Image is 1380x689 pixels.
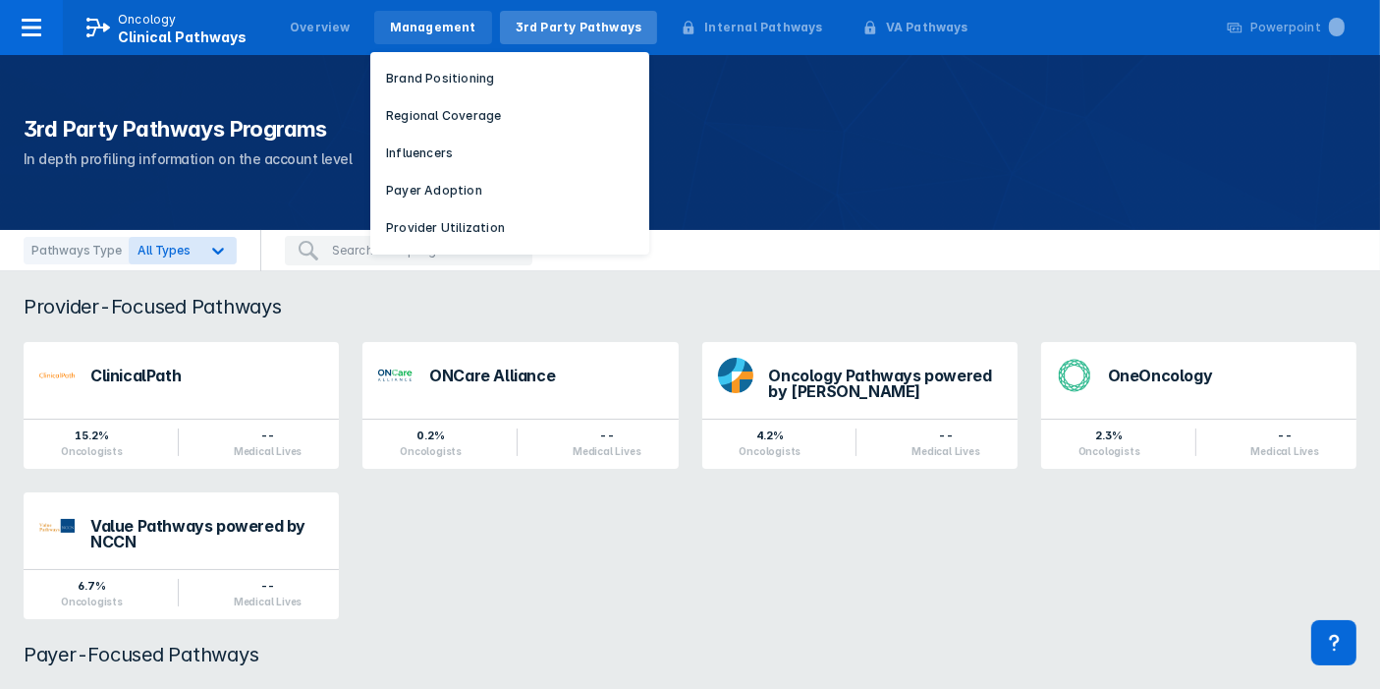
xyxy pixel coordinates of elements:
[39,358,75,393] img: via-oncology.png
[90,368,323,383] div: ClinicalPath
[234,428,302,443] div: --
[138,243,190,258] span: All Types
[390,19,476,36] div: Management
[378,358,414,393] img: oncare-alliance.png
[234,578,302,594] div: --
[118,11,177,29] p: Oncology
[1057,358,1092,393] img: oneoncology.png
[386,182,482,200] p: Payer Adoption
[1311,620,1356,665] div: Contact Support
[386,144,453,162] p: Influencers
[886,19,968,36] div: VA Pathways
[90,518,323,549] div: Value Pathways powered by NCCN
[290,19,351,36] div: Overview
[911,428,979,443] div: --
[61,578,123,594] div: 6.7%
[500,11,658,44] a: 3rd Party Pathways
[39,519,75,533] img: value-pathways-nccn.png
[400,445,462,457] div: Oncologists
[740,428,801,443] div: 4.2%
[61,428,123,443] div: 15.2%
[118,29,247,45] span: Clinical Pathways
[374,11,492,44] a: Management
[234,445,302,457] div: Medical Lives
[573,428,640,443] div: --
[370,139,649,168] button: Influencers
[24,147,1356,171] p: In depth profiling information on the account level
[1078,445,1140,457] div: Oncologists
[704,19,822,36] div: Internal Pathways
[702,342,1018,469] a: Oncology Pathways powered by [PERSON_NAME]4.2%Oncologists--Medical Lives
[769,368,1002,399] div: Oncology Pathways powered by [PERSON_NAME]
[911,445,979,457] div: Medical Lives
[740,445,801,457] div: Oncologists
[24,237,129,264] div: Pathways Type
[1041,342,1356,469] a: OneOncology2.3%Oncologists--Medical Lives
[61,596,123,607] div: Oncologists
[1250,19,1345,36] div: Powerpoint
[386,107,501,125] p: Regional Coverage
[24,342,339,469] a: ClinicalPath15.2%Oncologists--Medical Lives
[1251,428,1319,443] div: --
[386,70,494,87] p: Brand Positioning
[370,213,649,243] button: Provider Utilization
[386,219,505,237] p: Provider Utilization
[718,358,753,393] img: dfci-pathways.png
[429,368,662,383] div: ONCare Alliance
[573,445,640,457] div: Medical Lives
[400,428,462,443] div: 0.2%
[516,19,642,36] div: 3rd Party Pathways
[370,176,649,205] button: Payer Adoption
[234,596,302,607] div: Medical Lives
[332,242,521,259] input: Search for a program
[274,11,366,44] a: Overview
[370,64,649,93] button: Brand Positioning
[24,114,1356,144] h1: 3rd Party Pathways Programs
[1108,368,1341,383] div: OneOncology
[1251,445,1319,457] div: Medical Lives
[362,342,678,469] a: ONCare Alliance0.2%Oncologists--Medical Lives
[24,492,339,619] a: Value Pathways powered by NCCN6.7%Oncologists--Medical Lives
[1078,428,1140,443] div: 2.3%
[370,101,649,131] button: Regional Coverage
[61,445,123,457] div: Oncologists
